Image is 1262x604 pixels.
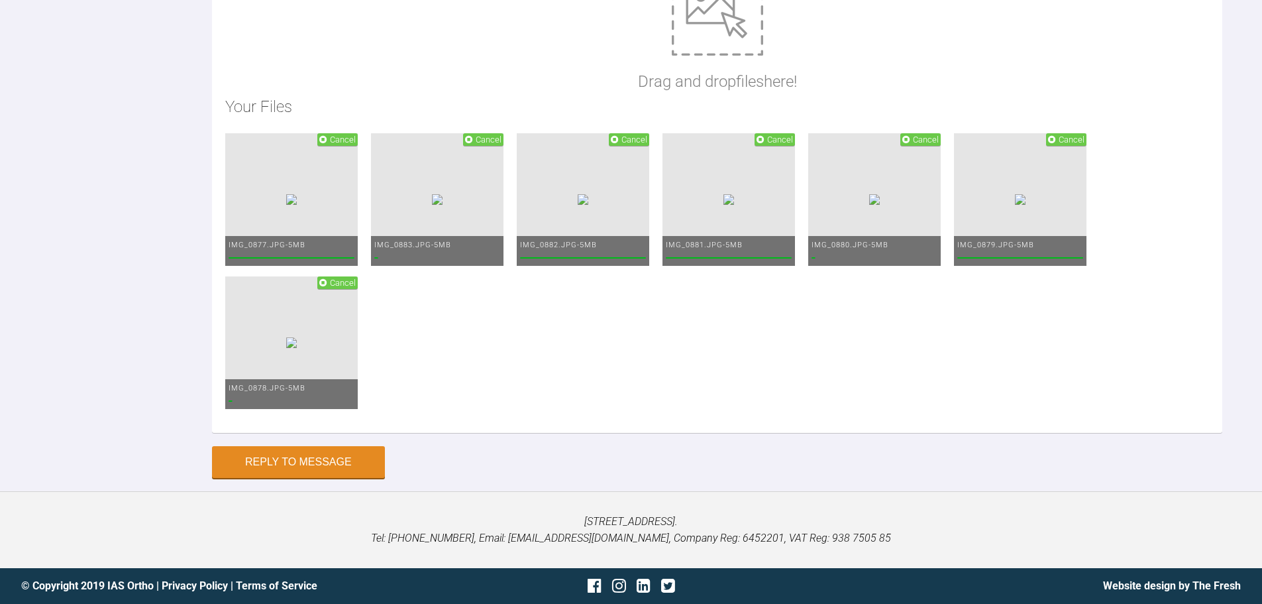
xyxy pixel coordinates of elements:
[638,69,797,94] p: Drag and drop files here!
[330,278,356,288] span: Cancel
[767,135,793,145] span: Cancel
[1015,194,1025,205] img: 8807c05f-2cb8-499b-bc8c-6514b6472910
[621,135,647,145] span: Cancel
[162,579,228,592] a: Privacy Policy
[476,135,501,145] span: Cancel
[330,135,356,145] span: Cancel
[723,194,734,205] img: 322e930e-91f9-4b22-a89e-82ae6eb23c8e
[212,446,385,478] button: Reply to Message
[374,241,451,249] span: IMG_0883.JPG - 5MB
[236,579,317,592] a: Terms of Service
[1103,579,1241,592] a: Website design by The Fresh
[286,194,297,205] img: 01312498-b5a8-4cfd-8000-0065da66651f
[432,194,443,205] img: 8f480ebf-cc0e-4ea6-822a-817cd1f8c2c2
[520,241,597,249] span: IMG_0882.JPG - 5MB
[913,135,939,145] span: Cancel
[666,241,743,249] span: IMG_0881.JPG - 5MB
[1059,135,1084,145] span: Cancel
[286,337,297,348] img: 0f5cceb6-a634-4333-80c1-e64151020f1a
[957,241,1034,249] span: IMG_0879.JPG - 5MB
[21,513,1241,547] p: [STREET_ADDRESS]. Tel: [PHONE_NUMBER], Email: [EMAIL_ADDRESS][DOMAIN_NAME], Company Reg: 6452201,...
[812,241,888,249] span: IMG_0880.JPG - 5MB
[229,384,305,393] span: IMG_0878.JPG - 5MB
[229,241,305,249] span: IMG_0877.JPG - 5MB
[21,577,428,595] div: © Copyright 2019 IAS Ortho | |
[869,194,880,205] img: de23810e-04d7-4c2d-8fcd-0caa0e78da8a
[578,194,588,205] img: 6e81b7c5-a97b-498d-b5aa-6b43ec2c6ac1
[225,94,1209,119] h2: Your Files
